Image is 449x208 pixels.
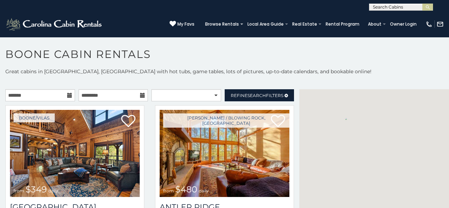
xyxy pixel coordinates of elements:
[163,113,289,128] a: [PERSON_NAME] / Blowing Rock, [GEOGRAPHIC_DATA]
[170,21,194,28] a: My Favs
[175,184,197,194] span: $480
[426,21,433,28] img: phone-regular-white.png
[160,110,289,197] img: 1714397585_thumbnail.jpeg
[14,188,24,193] span: from
[202,19,242,29] a: Browse Rentals
[5,17,104,31] img: White-1-2.png
[225,89,294,101] a: RefineSearchFilters
[14,113,55,122] a: Boone/Vilas
[163,188,174,193] span: from
[322,19,363,29] a: Rental Program
[231,93,283,98] span: Refine Filters
[437,21,444,28] img: mail-regular-white.png
[386,19,420,29] a: Owner Login
[364,19,385,29] a: About
[199,188,209,193] span: daily
[160,110,289,197] a: from $480 daily
[48,188,58,193] span: daily
[121,114,135,129] a: Add to favorites
[10,110,140,197] img: 1714398500_thumbnail.jpeg
[26,184,47,194] span: $349
[244,19,287,29] a: Local Area Guide
[289,19,321,29] a: Real Estate
[177,21,194,27] span: My Favs
[10,110,140,197] a: from $349 daily
[247,93,266,98] span: Search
